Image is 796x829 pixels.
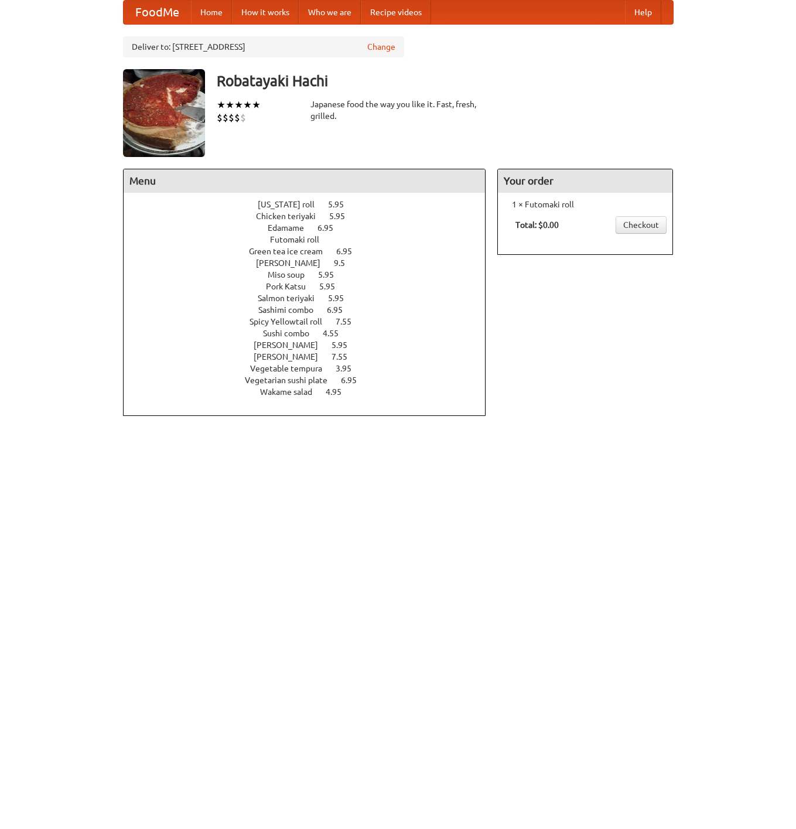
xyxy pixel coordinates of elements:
[124,169,486,193] h4: Menu
[256,258,332,268] span: [PERSON_NAME]
[328,200,356,209] span: 5.95
[361,1,431,24] a: Recipe videos
[268,223,316,233] span: Edamame
[249,247,374,256] a: Green tea ice cream 6.95
[256,211,327,221] span: Chicken teriyaki
[226,98,234,111] li: ★
[504,199,667,210] li: 1 × Futomaki roll
[263,329,360,338] a: Sushi combo 4.55
[299,1,361,24] a: Who we are
[123,69,205,157] img: angular.jpg
[268,270,356,279] a: Miso soup 5.95
[616,216,667,234] a: Checkout
[250,317,334,326] span: Spicy Yellowtail roll
[327,305,354,315] span: 6.95
[191,1,232,24] a: Home
[332,352,359,361] span: 7.55
[334,258,357,268] span: 9.5
[217,98,226,111] li: ★
[328,294,356,303] span: 5.95
[258,294,326,303] span: Salmon teriyaki
[250,364,373,373] a: Vegetable tempura 3.95
[232,1,299,24] a: How it works
[256,211,367,221] a: Chicken teriyaki 5.95
[250,317,373,326] a: Spicy Yellowtail roll 7.55
[310,98,486,122] div: Japanese food the way you like it. Fast, fresh, grilled.
[258,200,365,209] a: [US_STATE] roll 5.95
[243,98,252,111] li: ★
[367,41,395,53] a: Change
[341,376,368,385] span: 6.95
[319,282,347,291] span: 5.95
[245,376,378,385] a: Vegetarian sushi plate 6.95
[323,329,350,338] span: 4.55
[326,387,353,397] span: 4.95
[123,36,404,57] div: Deliver to: [STREET_ADDRESS]
[250,364,334,373] span: Vegetable tempura
[268,270,316,279] span: Miso soup
[228,111,234,124] li: $
[260,387,324,397] span: Wakame salad
[252,98,261,111] li: ★
[254,340,330,350] span: [PERSON_NAME]
[270,235,331,244] span: Futomaki roll
[498,169,672,193] h4: Your order
[317,223,345,233] span: 6.95
[260,387,363,397] a: Wakame salad 4.95
[268,223,355,233] a: Edamame 6.95
[249,247,334,256] span: Green tea ice cream
[318,270,346,279] span: 5.95
[266,282,357,291] a: Pork Katsu 5.95
[258,305,325,315] span: Sashimi combo
[258,294,365,303] a: Salmon teriyaki 5.95
[258,200,326,209] span: [US_STATE] roll
[240,111,246,124] li: $
[234,111,240,124] li: $
[254,340,369,350] a: [PERSON_NAME] 5.95
[625,1,661,24] a: Help
[332,340,359,350] span: 5.95
[336,317,363,326] span: 7.55
[124,1,191,24] a: FoodMe
[245,376,339,385] span: Vegetarian sushi plate
[254,352,369,361] a: [PERSON_NAME] 7.55
[256,258,367,268] a: [PERSON_NAME] 9.5
[266,282,317,291] span: Pork Katsu
[270,235,353,244] a: Futomaki roll
[336,247,364,256] span: 6.95
[217,111,223,124] li: $
[234,98,243,111] li: ★
[263,329,321,338] span: Sushi combo
[258,305,364,315] a: Sashimi combo 6.95
[217,69,674,93] h3: Robatayaki Hachi
[223,111,228,124] li: $
[336,364,363,373] span: 3.95
[515,220,559,230] b: Total: $0.00
[329,211,357,221] span: 5.95
[254,352,330,361] span: [PERSON_NAME]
